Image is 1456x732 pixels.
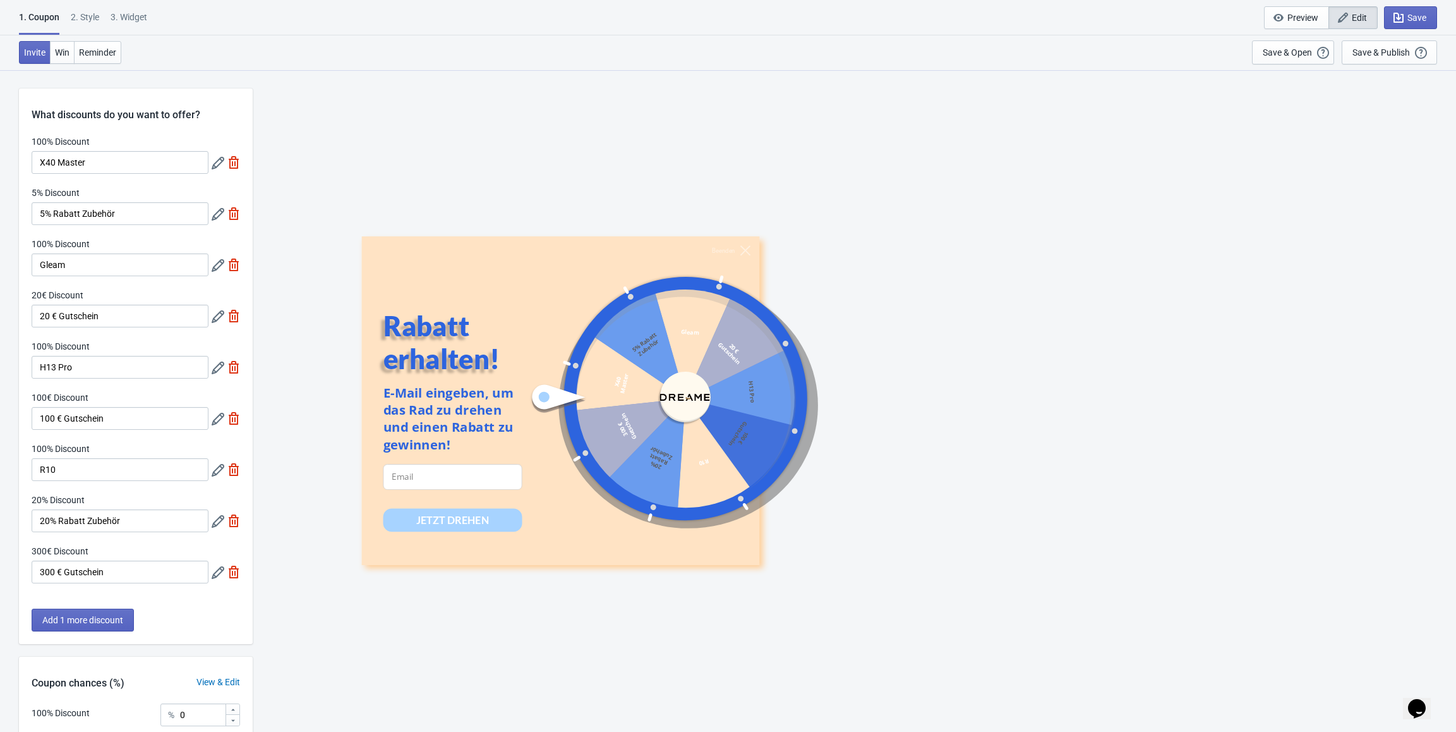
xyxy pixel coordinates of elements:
[111,11,147,33] div: 3. Widget
[1263,47,1312,58] div: Save & Open
[227,361,240,374] img: delete.svg
[32,135,90,148] label: 100% Discount
[32,494,85,506] label: 20% Discount
[1328,6,1378,29] button: Edit
[32,609,134,631] button: Add 1 more discount
[227,259,240,271] img: delete.svg
[19,41,51,64] button: Invite
[1264,6,1329,29] button: Preview
[32,391,88,404] label: 100€ Discount
[1403,681,1443,719] iframe: chat widget
[50,41,75,64] button: Win
[19,88,253,123] div: What discounts do you want to offer?
[712,247,735,253] div: Beenden
[227,156,240,169] img: delete.svg
[71,11,99,33] div: 2 . Style
[227,412,240,425] img: delete.svg
[227,566,240,578] img: delete.svg
[1352,13,1367,23] span: Edit
[416,513,488,527] div: JETZT DREHEN
[179,704,225,726] input: Chance
[383,384,522,453] div: E-Mail eingeben, um das Rad zu drehen und einen Rabatt zu gewinnen!
[74,41,121,64] button: Reminder
[32,289,83,302] label: 20€ Discount
[227,515,240,527] img: delete.svg
[32,340,90,353] label: 100% Discount
[42,615,123,625] span: Add 1 more discount
[32,545,88,558] label: 300€ Discount
[32,186,80,199] label: 5% Discount
[1342,40,1437,64] button: Save & Publish
[19,676,137,691] div: Coupon chances (%)
[19,11,59,35] div: 1. Coupon
[184,676,253,689] div: View & Edit
[168,707,174,723] div: %
[24,47,45,58] span: Invite
[32,442,90,455] label: 100% Discount
[32,707,90,720] div: 100% Discount
[32,238,90,250] label: 100% Discount
[383,464,522,490] input: Email
[227,207,240,220] img: delete.svg
[383,309,550,375] div: Rabatt erhalten!
[1352,47,1410,58] div: Save & Publish
[79,47,116,58] span: Reminder
[1252,40,1334,64] button: Save & Open
[1384,6,1437,29] button: Save
[55,47,69,58] span: Win
[227,463,240,476] img: delete.svg
[227,310,240,322] img: delete.svg
[1407,13,1426,23] span: Save
[1287,13,1318,23] span: Preview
